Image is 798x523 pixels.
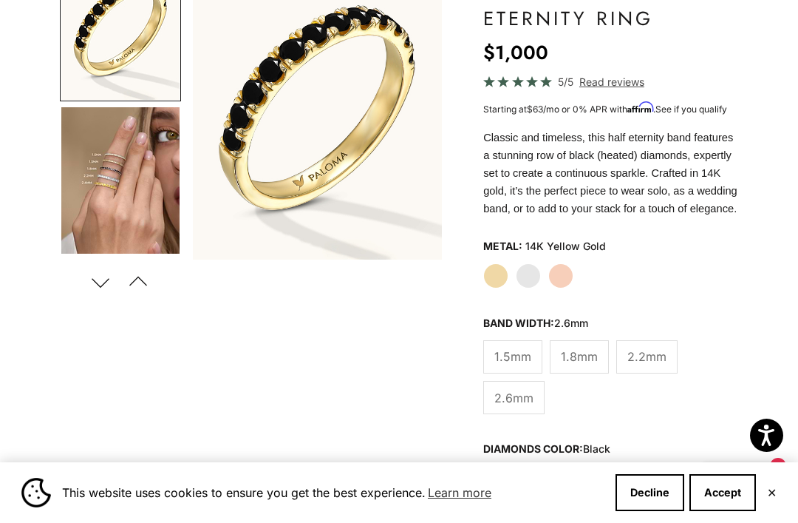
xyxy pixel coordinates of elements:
[483,235,522,257] legend: Metal:
[21,478,51,507] img: Cookie banner
[655,104,727,115] a: See if you qualify - Learn more about Affirm Financing (opens in modal)
[62,482,604,504] span: This website uses cookies to ensure you get the best experience.
[483,132,737,215] span: Classic and timeless, this half eternity band features a stunning row of black (heated) diamonds,...
[689,474,756,511] button: Accept
[494,347,531,366] span: 1.5mm
[579,73,644,90] span: Read reviews
[483,312,588,334] legend: Band Width:
[627,102,653,113] span: Affirm
[525,235,606,257] variant-option-value: 14K Yellow Gold
[615,474,684,511] button: Decline
[527,104,543,115] span: $63
[561,347,598,366] span: 1.8mm
[583,442,610,455] variant-option-value: black
[483,73,738,90] a: 5/5 Read reviews
[426,482,494,504] a: Learn more
[767,488,777,497] button: Close
[558,73,573,90] span: 5/5
[494,388,533,408] span: 2.6mm
[60,106,181,255] button: Go to item 4
[483,438,610,460] legend: Diamonds Color:
[554,317,588,329] variant-option-value: 2.6mm
[61,107,180,254] img: #YellowGold #WhiteGold #RoseGold
[483,38,548,67] sale-price: $1,000
[483,104,727,115] span: Starting at /mo or 0% APR with .
[60,259,181,408] button: Go to item 5
[627,347,666,366] span: 2.2mm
